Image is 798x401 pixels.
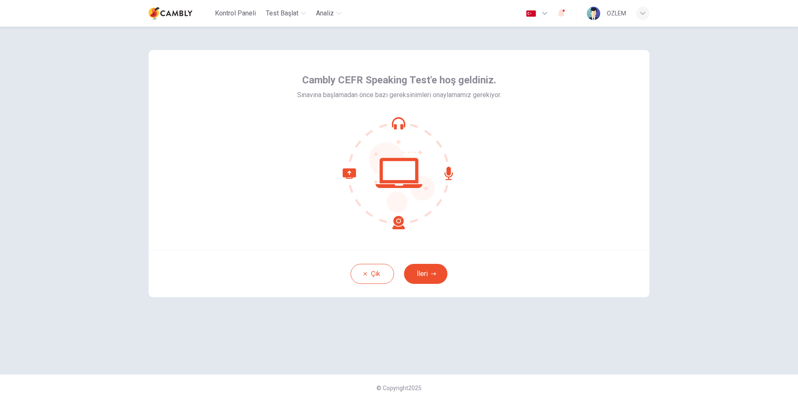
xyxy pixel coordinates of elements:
[404,264,447,284] button: İleri
[351,264,394,284] button: Çık
[587,7,600,20] img: Profile picture
[149,5,192,22] img: Cambly logo
[297,90,501,100] span: Sınavına başlamadan önce bazı gereksinimleri onaylamamız gerekiyor.
[263,6,309,21] button: Test Başlat
[376,385,422,391] span: © Copyright 2025
[302,73,496,87] span: Cambly CEFR Speaking Test'e hoş geldiniz.
[607,8,626,18] div: OZLEM
[266,8,298,18] span: Test Başlat
[316,8,334,18] span: Analiz
[149,5,212,22] a: Cambly logo
[212,6,259,21] button: Kontrol Paneli
[526,10,536,17] img: tr
[313,6,345,21] button: Analiz
[215,8,256,18] span: Kontrol Paneli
